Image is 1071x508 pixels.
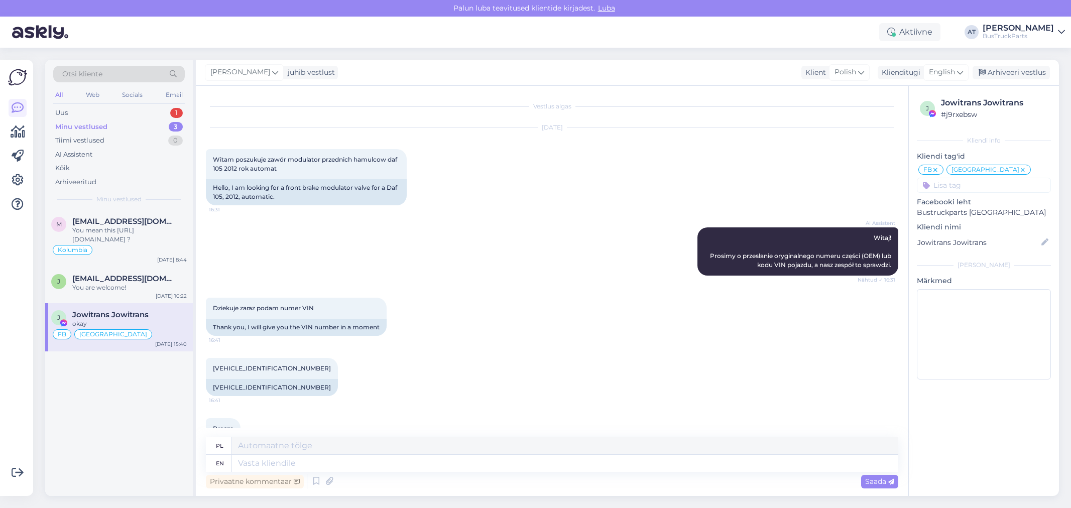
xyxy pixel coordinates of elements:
[156,292,187,300] div: [DATE] 10:22
[941,97,1048,109] div: Jowitrans Jowitrans
[55,163,70,173] div: Kõik
[53,88,65,101] div: All
[155,340,187,348] div: [DATE] 15:40
[213,304,314,312] span: Dziekuje zaraz podam numer VIN
[170,108,183,118] div: 1
[72,319,187,328] div: okay
[120,88,145,101] div: Socials
[926,104,929,112] span: j
[917,136,1051,145] div: Kliendi info
[55,177,96,187] div: Arhiveeritud
[858,219,895,227] span: AI Assistent
[206,123,898,132] div: [DATE]
[55,108,68,118] div: Uus
[917,197,1051,207] p: Facebooki leht
[72,310,149,319] span: Jowitrans Jowitrans
[865,477,894,486] span: Saada
[206,319,387,336] div: Thank you, I will give you the VIN number in a moment
[209,397,247,404] span: 16:41
[96,195,142,204] span: Minu vestlused
[284,67,335,78] div: juhib vestlust
[57,278,60,285] span: j
[878,67,920,78] div: Klienditugi
[209,336,247,344] span: 16:41
[206,179,407,205] div: Hello, I am looking for a front brake modulator valve for a Daf 105, 2012, automatic.
[917,222,1051,232] p: Kliendi nimi
[879,23,940,41] div: Aktiivne
[55,150,92,160] div: AI Assistent
[983,32,1054,40] div: BusTruckParts
[973,66,1050,79] div: Arhiveeri vestlus
[55,136,104,146] div: Tiimi vestlused
[917,151,1051,162] p: Kliendi tag'id
[213,425,233,432] span: Proszę
[206,475,304,488] div: Privaatne kommentaar
[56,220,62,228] span: m
[917,207,1051,218] p: Bustruckparts [GEOGRAPHIC_DATA]
[72,283,187,292] div: You are welcome!
[858,276,895,284] span: Nähtud ✓ 16:31
[965,25,979,39] div: AT
[210,67,270,78] span: [PERSON_NAME]
[169,122,183,132] div: 3
[72,274,177,283] span: johnjadergaviria@gmail.com
[929,67,955,78] span: English
[168,136,183,146] div: 0
[951,167,1019,173] span: [GEOGRAPHIC_DATA]
[206,379,338,396] div: [VEHICLE_IDENTIFICATION_NUMBER]
[58,247,87,253] span: Kolumbia
[79,331,147,337] span: [GEOGRAPHIC_DATA]
[57,314,60,321] span: J
[206,102,898,111] div: Vestlus algas
[213,156,399,172] span: Witam poszukuje zawór modulator przednich hamulcow daf 105 2012 rok automat
[216,437,223,454] div: pl
[84,88,101,101] div: Web
[72,217,177,226] span: mrjapan68@hotmail.com
[72,226,187,244] div: You mean this [URL][DOMAIN_NAME] ?
[157,256,187,264] div: [DATE] 8:44
[164,88,185,101] div: Email
[917,237,1039,248] input: Lisa nimi
[923,167,932,173] span: FB
[213,364,331,372] span: [VEHICLE_IDENTIFICATION_NUMBER]
[58,331,66,337] span: FB
[983,24,1065,40] a: [PERSON_NAME]BusTruckParts
[917,261,1051,270] div: [PERSON_NAME]
[835,67,856,78] span: Polish
[55,122,107,132] div: Minu vestlused
[941,109,1048,120] div: # j9rxebsw
[62,69,102,79] span: Otsi kliente
[917,178,1051,193] input: Lisa tag
[595,4,618,13] span: Luba
[216,455,224,472] div: en
[801,67,826,78] div: Klient
[209,206,247,213] span: 16:31
[983,24,1054,32] div: [PERSON_NAME]
[8,68,27,87] img: Askly Logo
[917,276,1051,286] p: Märkmed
